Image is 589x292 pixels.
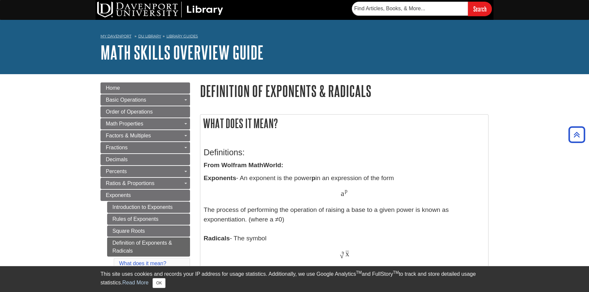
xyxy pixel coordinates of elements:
[106,109,153,115] span: Order of Operations
[200,82,489,99] h1: Definition of Exponents & Radicals
[106,97,146,103] span: Basic Operations
[97,2,223,18] img: DU Library
[100,32,489,42] nav: breadcrumb
[204,235,230,242] b: Radicals
[106,180,155,186] span: Ratios & Proportions
[352,2,468,16] input: Find Articles, Books, & More...
[100,94,190,106] a: Basic Operations
[100,190,190,201] a: Exponents
[204,162,283,169] strong: From Wolfram MathWorld:
[393,270,399,275] sup: TM
[204,174,236,181] b: Exponents
[341,189,344,198] span: a
[100,82,190,94] a: Home
[100,142,190,153] a: Fractions
[345,188,348,194] span: p
[342,250,344,254] span: n
[106,85,120,91] span: Home
[100,106,190,118] a: Order of Operations
[107,225,190,237] a: Square Roots
[356,270,361,275] sup: TM
[106,145,128,150] span: Fractions
[100,166,190,177] a: Percents
[100,42,264,63] a: Math Skills Overview Guide
[100,270,489,288] div: This site uses cookies and records your IP address for usage statistics. Additionally, we use Goo...
[106,121,143,126] span: Math Properties
[311,174,315,181] b: p
[138,34,161,38] a: DU Library
[107,202,190,213] a: Introduction to Exponents
[566,130,587,139] a: Back to Top
[204,148,485,157] h3: Definitions:
[468,2,492,16] input: Search
[100,154,190,165] a: Decimals
[352,2,492,16] form: Searches DU Library's articles, books, and more
[119,261,166,266] a: What does it mean?
[107,214,190,225] a: Rules of Exponents
[122,280,149,285] a: Read More
[107,237,190,257] a: Definition of Exponents & Radicals
[100,178,190,189] a: Ratios & Proportions
[106,169,127,174] span: Percents
[100,33,131,39] a: My Davenport
[100,130,190,141] a: Factors & Multiples
[346,249,350,258] span: x
[106,192,131,198] span: Exponents
[100,118,190,129] a: Math Properties
[106,133,151,138] span: Factors & Multiples
[200,115,488,132] h2: What does it mean?
[166,34,198,38] a: Library Guides
[153,278,165,288] button: Close
[340,251,344,260] span: √
[106,157,128,162] span: Decimals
